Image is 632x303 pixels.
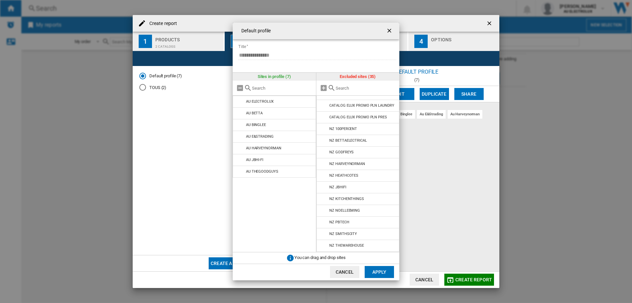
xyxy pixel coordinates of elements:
[246,134,274,139] div: AU E&STRADING
[238,28,271,34] h4: Default profile
[329,232,357,236] div: NZ SMITHSCITY
[329,115,387,119] div: CATALOG ELUX PROMO PLN PRES
[329,243,364,248] div: NZ THEWAREHOUSE
[246,169,278,174] div: AU THEGOODGUYS
[365,266,394,278] button: Apply
[329,185,346,189] div: NZ JBHIFI
[383,24,397,38] button: getI18NText('BUTTONS.CLOSE_DIALOG')
[329,173,358,178] div: NZ HEATHCOTES
[329,220,349,224] div: NZ PBTECH
[246,123,266,127] div: AU BINGLEE
[329,197,364,201] div: NZ KITCHENTHINGS
[336,86,396,91] input: Search
[329,208,360,213] div: NZ NOELLEEMING
[316,73,400,81] div: Excluded sites (35)
[329,103,394,108] div: CATALOG ELUX PROMO PLN LAUNDRY
[252,86,313,91] input: Search
[329,138,367,143] div: NZ BETTAELECTRICAL
[329,162,365,166] div: NZ HARVEYNORMAN
[294,255,346,260] span: You can drag and drop sites
[386,27,394,35] ng-md-icon: getI18NText('BUTTONS.CLOSE_DIALOG')
[329,127,357,131] div: NZ 100PERCENT
[246,111,263,115] div: AU BETTA
[246,99,274,104] div: AU ELECTROLUX
[320,84,328,92] md-icon: Add all
[236,84,244,92] md-icon: Remove all
[246,146,281,150] div: AU HARVEYNORMAN
[330,266,359,278] button: Cancel
[246,158,263,162] div: AU JBHI-FI
[329,150,354,154] div: NZ GODFREYS
[233,73,316,81] div: Sites in profile (7)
